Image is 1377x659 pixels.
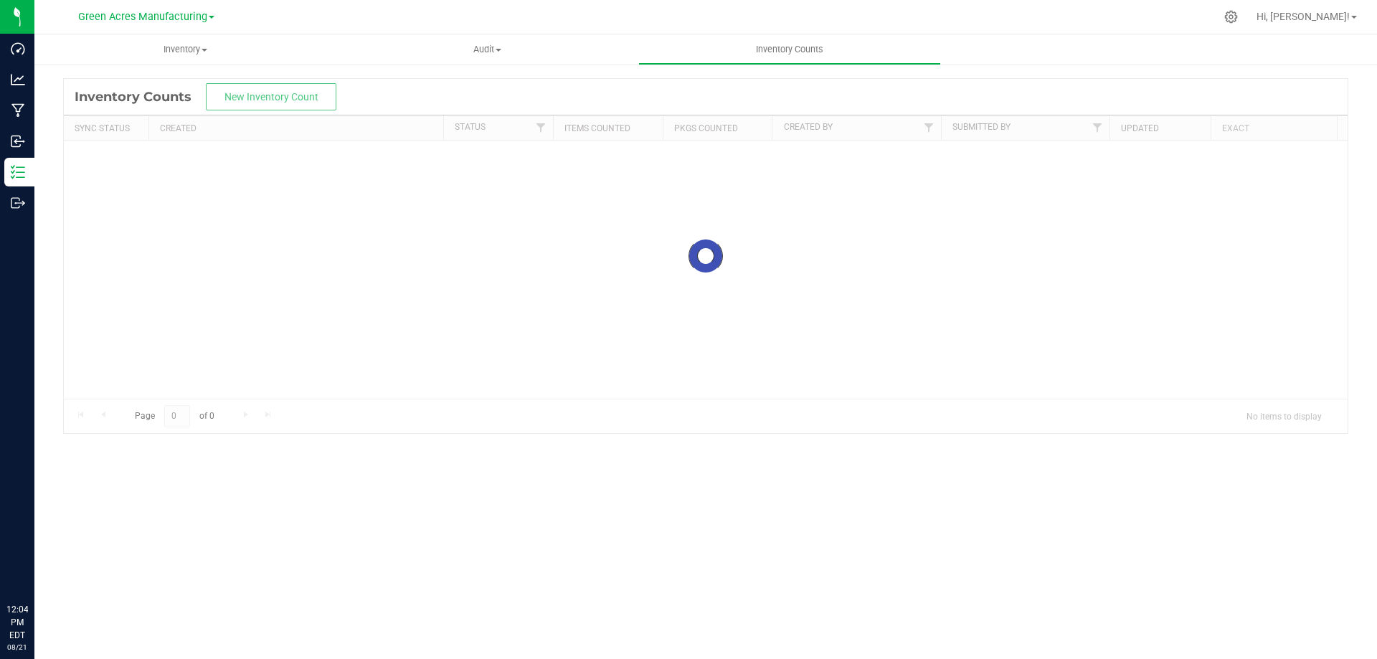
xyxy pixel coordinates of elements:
[737,43,843,56] span: Inventory Counts
[337,43,638,56] span: Audit
[11,103,25,118] inline-svg: Manufacturing
[11,165,25,179] inline-svg: Inventory
[1257,11,1350,22] span: Hi, [PERSON_NAME]!
[1222,10,1240,24] div: Manage settings
[336,34,638,65] a: Audit
[34,34,336,65] a: Inventory
[6,603,28,642] p: 12:04 PM EDT
[11,72,25,87] inline-svg: Analytics
[11,134,25,148] inline-svg: Inbound
[6,642,28,653] p: 08/21
[11,196,25,210] inline-svg: Outbound
[78,11,207,23] span: Green Acres Manufacturing
[34,43,336,56] span: Inventory
[11,42,25,56] inline-svg: Dashboard
[638,34,940,65] a: Inventory Counts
